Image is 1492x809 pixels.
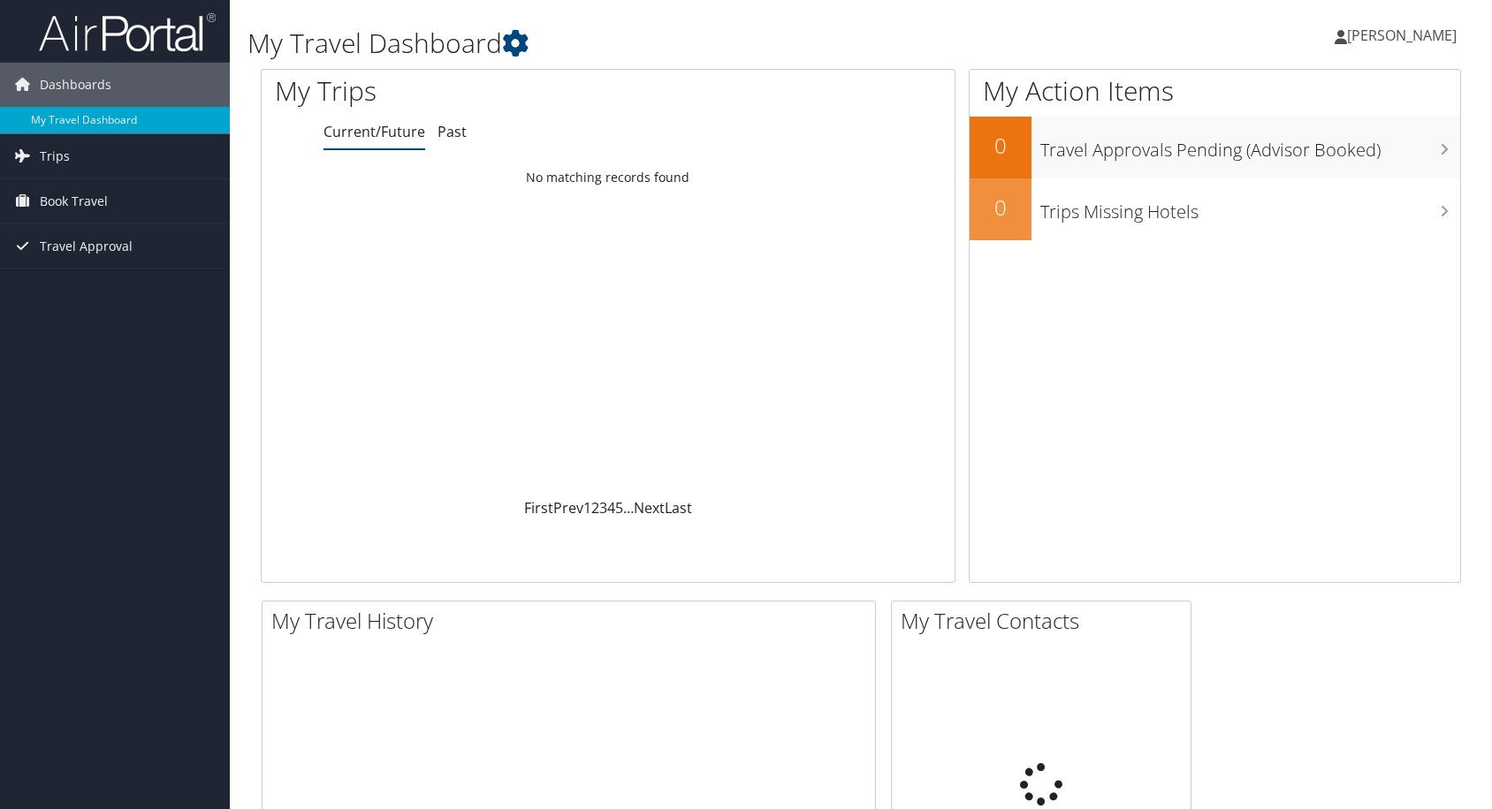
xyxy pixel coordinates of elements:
[1040,129,1460,163] h3: Travel Approvals Pending (Advisor Booked)
[324,122,425,141] a: Current/Future
[262,162,955,193] td: No matching records found
[970,131,1031,161] h2: 0
[40,63,111,107] span: Dashboards
[1335,9,1474,62] a: [PERSON_NAME]
[247,25,1065,62] h1: My Travel Dashboard
[271,606,875,636] h2: My Travel History
[40,224,133,268] span: Travel Approval
[553,498,583,518] a: Prev
[607,498,615,518] a: 4
[970,72,1460,110] h1: My Action Items
[583,498,591,518] a: 1
[39,11,216,53] img: airportal-logo.png
[1040,191,1460,224] h3: Trips Missing Hotels
[634,498,665,518] a: Next
[599,498,607,518] a: 3
[623,498,634,518] span: …
[1347,26,1457,45] span: [PERSON_NAME]
[524,498,553,518] a: First
[970,178,1460,240] a: 0Trips Missing Hotels
[970,117,1460,178] a: 0Travel Approvals Pending (Advisor Booked)
[275,72,652,110] h1: My Trips
[438,122,467,141] a: Past
[615,498,623,518] a: 5
[40,134,70,178] span: Trips
[665,498,692,518] a: Last
[970,193,1031,223] h2: 0
[40,179,108,223] span: Book Travel
[591,498,599,518] a: 2
[901,606,1191,636] h2: My Travel Contacts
